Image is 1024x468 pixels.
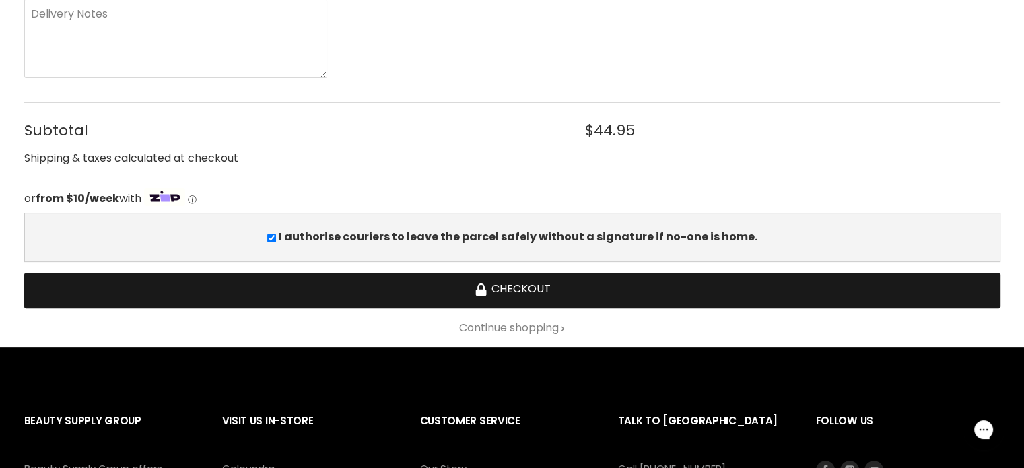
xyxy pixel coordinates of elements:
h2: Visit Us In-Store [222,404,393,460]
h2: Follow us [816,404,1000,460]
span: or with [24,191,141,206]
span: $44.95 [585,122,635,139]
img: Zip Logo [144,188,186,207]
strong: from $10/week [36,191,119,206]
a: Continue shopping [24,322,1000,334]
iframe: Gorgias live chat messenger [957,405,1011,455]
h2: Talk to [GEOGRAPHIC_DATA] [618,404,789,460]
b: I authorise couriers to leave the parcel safely without a signature if no-one is home. [279,229,757,244]
h2: Customer Service [420,404,591,460]
button: Checkout [24,273,1000,308]
span: Subtotal [24,122,557,139]
div: Shipping & taxes calculated at checkout [24,150,1000,167]
h2: Beauty Supply Group [24,404,195,460]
